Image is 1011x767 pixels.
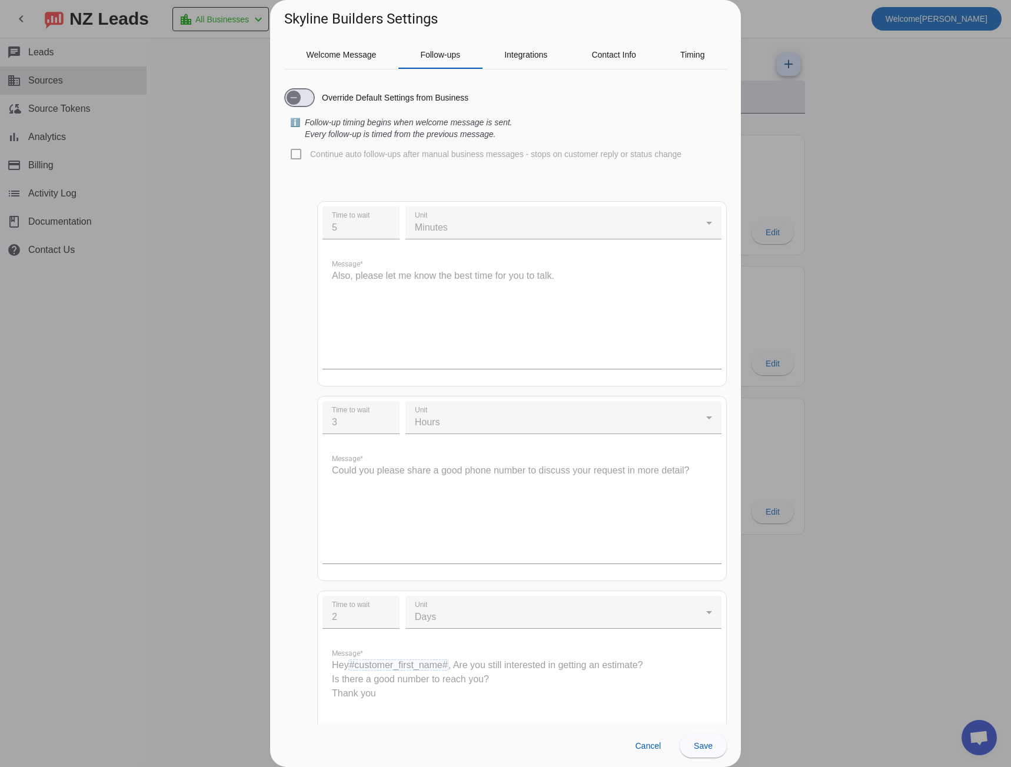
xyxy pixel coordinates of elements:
mat-label: Time to wait [332,601,370,609]
span: Cancel [635,741,661,751]
h1: Skyline Builders Settings [284,9,438,28]
span: Contact Info [591,51,636,59]
span: Integrations [504,51,547,59]
span: Welcome Message [307,51,377,59]
span: Save [694,741,713,751]
label: Override Default Settings from Business [320,92,468,104]
mat-label: Unit [415,406,427,414]
mat-label: Time to wait [332,212,370,219]
span: Timing [680,51,705,59]
button: Save [680,734,727,758]
button: Cancel [626,734,670,758]
i: Follow-up timing begins when welcome message is sent. Every follow-up is timed from the previous ... [305,118,513,139]
mat-label: Time to wait [332,406,370,414]
mat-label: Unit [415,601,427,609]
span: ℹ️ [290,116,300,140]
span: Follow-ups [420,51,460,59]
mat-label: Unit [415,212,427,219]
